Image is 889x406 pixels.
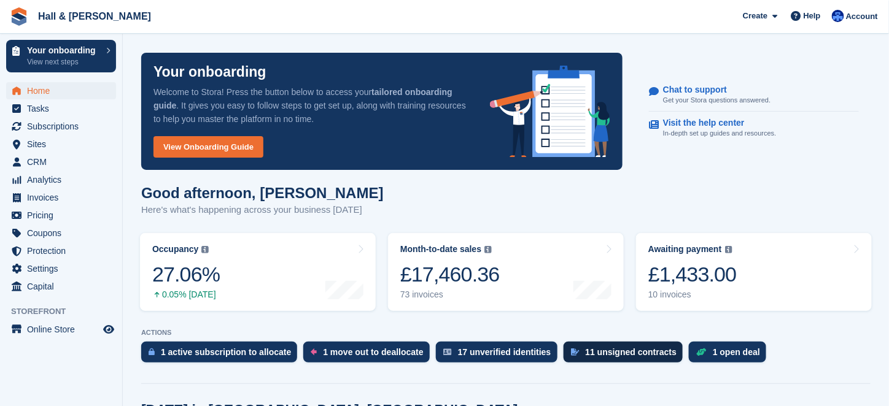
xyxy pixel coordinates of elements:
p: View next steps [27,56,100,67]
a: 1 move out to deallocate [303,342,435,369]
a: menu [6,171,116,188]
a: menu [6,189,116,206]
div: Awaiting payment [648,244,722,255]
img: Claire Banham [832,10,844,22]
a: Preview store [101,322,116,337]
div: 1 move out to deallocate [323,347,423,357]
span: Account [846,10,878,23]
span: Create [743,10,767,22]
img: contract_signature_icon-13c848040528278c33f63329250d36e43548de30e8caae1d1a13099fd9432cc5.svg [571,348,580,356]
div: 17 unverified identities [458,347,551,357]
p: In-depth set up guides and resources. [663,128,777,139]
a: menu [6,82,116,99]
span: Invoices [27,189,101,206]
img: stora-icon-8386f47178a22dfd0bd8f6a31ec36ba5ce8667c1dd55bd0f319d3a0aa187defe.svg [10,7,28,26]
a: menu [6,207,116,224]
a: menu [6,278,116,295]
p: ACTIONS [141,329,871,337]
span: Analytics [27,171,101,188]
span: Storefront [11,305,122,318]
img: active_subscription_to_allocate_icon-d502201f5373d7db506a760aba3b589e785aa758c864c3986d89f69b8ff3... [149,348,155,356]
a: Your onboarding View next steps [6,40,116,72]
p: Chat to support [663,85,761,95]
p: Your onboarding [27,46,100,55]
div: 27.06% [152,262,220,287]
p: Visit the help center [663,118,767,128]
a: Chat to support Get your Stora questions answered. [649,79,859,112]
p: Welcome to Stora! Press the button below to access your . It gives you easy to follow steps to ge... [153,85,470,126]
img: onboarding-info-6c161a55d2c0e0a8cae90662b2fe09162a5109e8cc188191df67fb4f79e88e88.svg [490,66,610,158]
img: verify_identity-adf6edd0f0f0b5bbfe63781bf79b02c33cf7c696d77639b501bdc392416b5a36.svg [443,348,452,356]
a: Month-to-date sales £17,460.36 73 invoices [388,233,624,311]
span: Protection [27,242,101,259]
a: 17 unverified identities [436,342,564,369]
a: menu [6,321,116,338]
a: menu [6,100,116,117]
a: 11 unsigned contracts [564,342,689,369]
img: move_outs_to_deallocate_icon-f764333ba52eb49d3ac5e1228854f67142a1ed5810a6f6cc68b1a99e826820c5.svg [311,348,317,356]
div: £1,433.00 [648,262,737,287]
span: CRM [27,153,101,170]
a: Occupancy 27.06% 0.05% [DATE] [140,233,376,311]
img: icon-info-grey-7440780725fd019a000dd9b08b2336e03edf1995a4989e88bcd33f0948082b44.svg [484,246,492,253]
span: Sites [27,136,101,153]
p: Your onboarding [153,65,266,79]
p: Get your Stora questions answered. [663,95,771,105]
div: Month-to-date sales [400,244,481,255]
img: icon-info-grey-7440780725fd019a000dd9b08b2336e03edf1995a4989e88bcd33f0948082b44.svg [725,246,732,253]
span: Tasks [27,100,101,117]
span: Coupons [27,224,101,242]
a: Awaiting payment £1,433.00 10 invoices [636,233,872,311]
a: 1 active subscription to allocate [141,342,303,369]
a: menu [6,118,116,135]
a: menu [6,260,116,277]
a: menu [6,136,116,153]
div: 1 active subscription to allocate [161,347,291,357]
div: 11 unsigned contracts [586,347,677,357]
span: Home [27,82,101,99]
div: Occupancy [152,244,198,255]
a: 1 open deal [689,342,772,369]
div: 1 open deal [713,347,760,357]
span: Subscriptions [27,118,101,135]
a: menu [6,242,116,259]
span: Capital [27,278,101,295]
a: menu [6,153,116,170]
a: Visit the help center In-depth set up guides and resources. [649,112,859,145]
div: 73 invoices [400,289,500,300]
h1: Good afternoon, [PERSON_NAME] [141,185,384,201]
a: Hall & [PERSON_NAME] [33,6,156,26]
div: 10 invoices [648,289,737,300]
img: icon-info-grey-7440780725fd019a000dd9b08b2336e03edf1995a4989e88bcd33f0948082b44.svg [201,246,209,253]
a: menu [6,224,116,242]
span: Help [804,10,821,22]
span: Online Store [27,321,101,338]
a: View Onboarding Guide [153,136,263,158]
p: Here's what's happening across your business [DATE] [141,203,384,217]
div: £17,460.36 [400,262,500,287]
span: Settings [27,260,101,277]
div: 0.05% [DATE] [152,289,220,300]
span: Pricing [27,207,101,224]
img: deal-1b604bf984904fb50ccaf53a9ad4b4a5d6e5aea283cecdc64d6e3604feb123c2.svg [696,348,707,356]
